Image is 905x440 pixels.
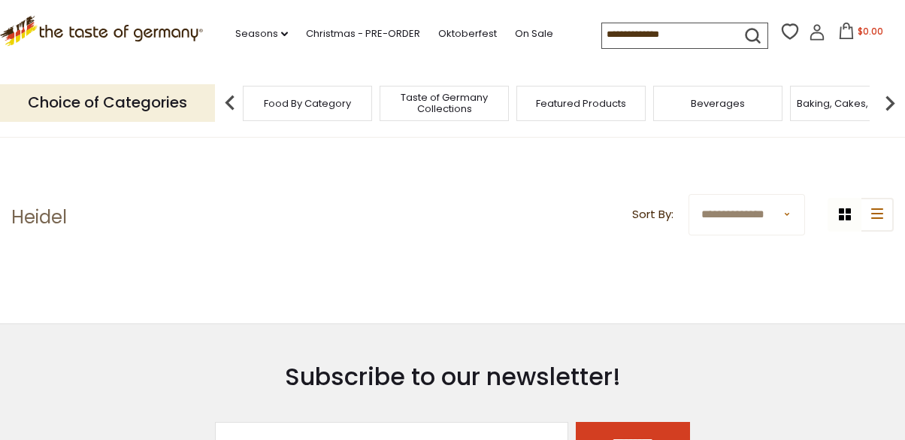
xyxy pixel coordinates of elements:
a: On Sale [515,26,553,42]
a: Food By Category [264,98,351,109]
a: Taste of Germany Collections [384,92,504,114]
img: next arrow [875,88,905,118]
span: $0.00 [858,25,883,38]
a: Featured Products [536,98,626,109]
a: Christmas - PRE-ORDER [306,26,420,42]
label: Sort By: [632,205,673,224]
h1: Heidel [11,206,67,229]
img: previous arrow [215,88,245,118]
a: Seasons [235,26,288,42]
a: Oktoberfest [438,26,497,42]
button: $0.00 [828,23,892,45]
h3: Subscribe to our newsletter! [215,362,690,392]
a: Beverages [691,98,745,109]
